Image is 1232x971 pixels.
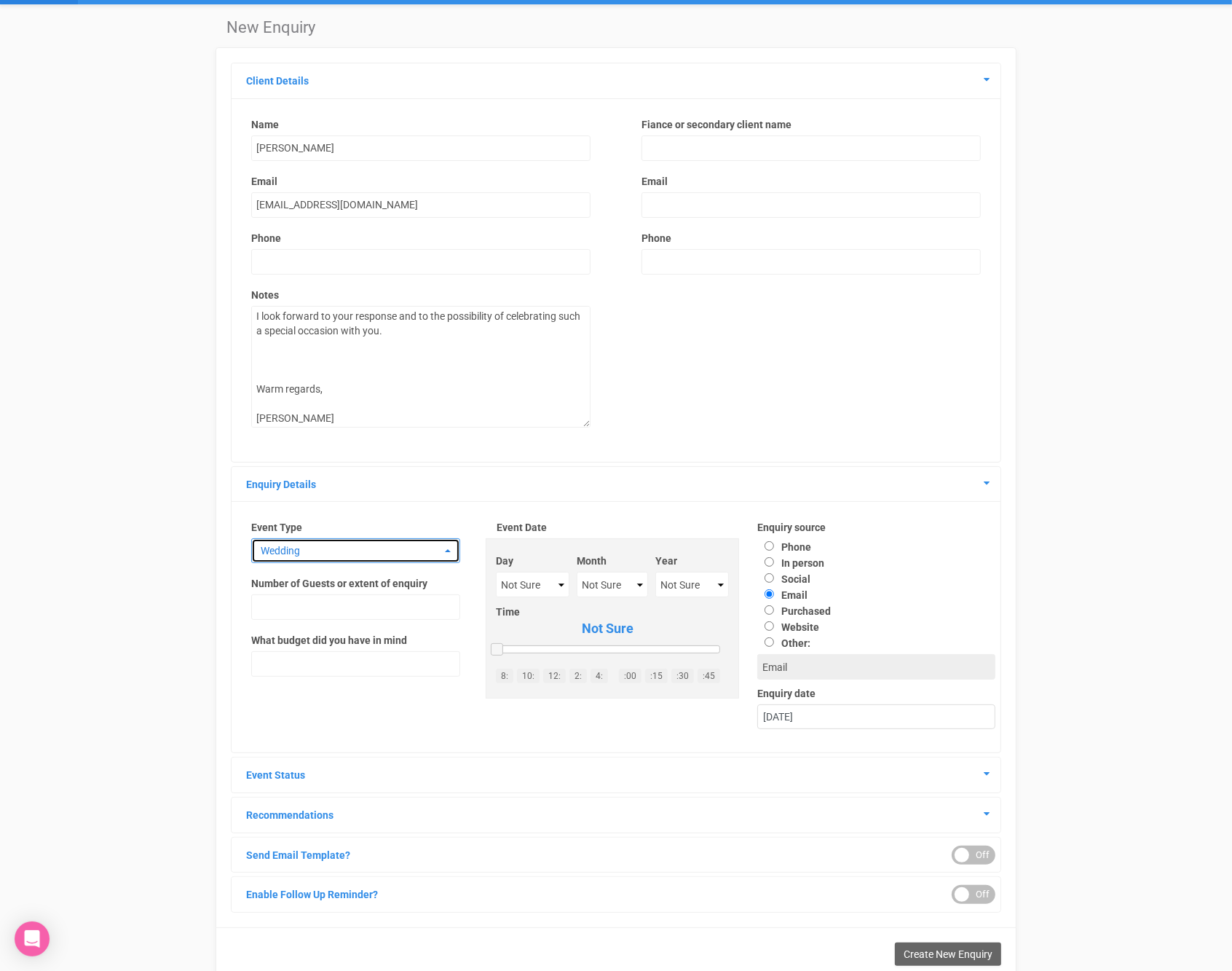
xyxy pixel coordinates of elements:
span: Not Sure [496,619,719,638]
input: Other: [765,637,774,647]
button: Create New Enquiry [895,943,1001,966]
label: Event Type [251,520,460,535]
label: Name [251,117,591,132]
label: Event Date [497,520,727,535]
a: :00 [619,669,641,683]
label: Time [496,605,719,619]
input: Website [765,621,774,631]
div: [DATE] [758,705,995,729]
label: Purchased [757,605,831,617]
a: Enable Follow Up Reminder? [246,889,378,900]
label: Email [251,174,591,189]
a: 10: [517,669,540,683]
label: Phone [641,231,671,245]
input: Purchased [765,605,774,615]
a: Client Details [246,75,309,87]
label: In person [757,557,824,569]
label: Email [757,589,807,601]
a: 2: [569,669,587,683]
label: Social [757,573,810,585]
a: Send Email Template? [246,849,350,861]
label: Phone [757,541,811,553]
label: Notes [251,288,591,302]
div: Open Intercom Messenger [15,921,50,956]
label: Website [757,621,819,633]
input: Social [765,573,774,583]
label: What budget did you have in mind [251,633,407,648]
a: Recommendations [246,809,333,821]
a: :45 [698,669,720,683]
a: 4: [591,669,608,683]
label: Day [496,554,569,568]
a: 8: [496,669,513,683]
a: Event Status [246,769,305,781]
label: Other: [757,634,984,650]
a: :30 [671,669,694,683]
label: Number of Guests or extent of enquiry [251,576,427,591]
span: Wedding [261,543,441,558]
h1: New Enquiry [226,19,1006,36]
input: Email [765,589,774,599]
label: Year [655,554,728,568]
label: Email [641,174,981,189]
a: :15 [645,669,668,683]
label: Enquiry source [757,520,995,535]
label: Fiance or secondary client name [641,117,981,132]
button: Wedding [251,538,460,563]
input: In person [765,557,774,567]
a: 12: [543,669,566,683]
input: Phone [765,541,774,551]
label: Month [577,554,648,568]
label: Enquiry date [757,686,995,701]
span: Create New Enquiry [904,948,992,960]
label: Phone [251,231,281,245]
a: Enquiry Details [246,479,316,490]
